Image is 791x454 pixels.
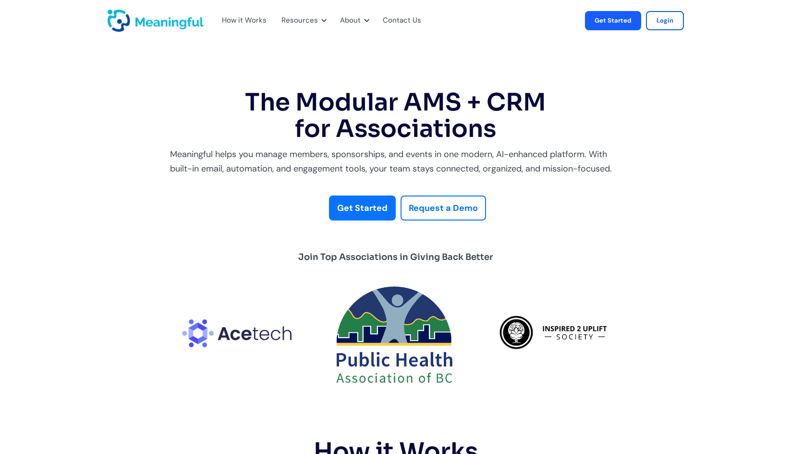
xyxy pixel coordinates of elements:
[383,14,421,27] a: Contact Us
[334,5,372,37] div: About
[170,147,621,176] div: Meaningful helps you manage members, sponsorships, and events in one modern, AI-enhanced platform...
[298,249,493,265] div: Join Top Associations in Giving Back Better
[216,5,271,37] div: How it Works
[222,14,259,27] a: How it Works
[377,5,433,37] div: Contact Us
[276,5,329,37] div: Resources
[340,14,361,27] div: About
[108,10,132,32] a: home
[222,14,267,27] div: How it Works
[281,14,318,27] div: Resources
[585,11,641,30] a: Get Started
[329,196,396,221] a: Get Started
[170,89,621,142] h1: The Modular AMS + CRM for Associations
[401,196,486,221] a: Request a Demo
[646,11,684,30] a: Login
[337,202,388,214] strong: Get Started
[409,202,478,214] strong: Request a Demo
